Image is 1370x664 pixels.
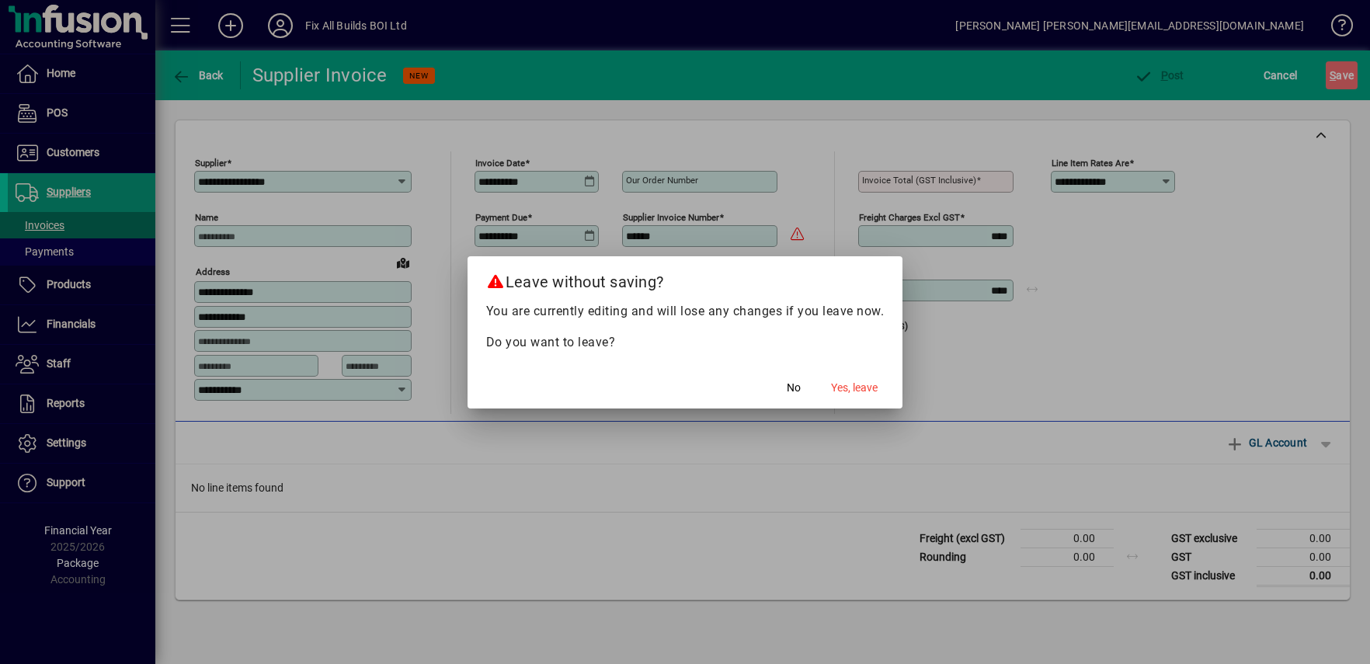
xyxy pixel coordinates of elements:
[787,380,801,396] span: No
[486,333,885,352] p: Do you want to leave?
[769,374,819,402] button: No
[468,256,903,301] h2: Leave without saving?
[825,374,884,402] button: Yes, leave
[486,302,885,321] p: You are currently editing and will lose any changes if you leave now.
[831,380,878,396] span: Yes, leave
